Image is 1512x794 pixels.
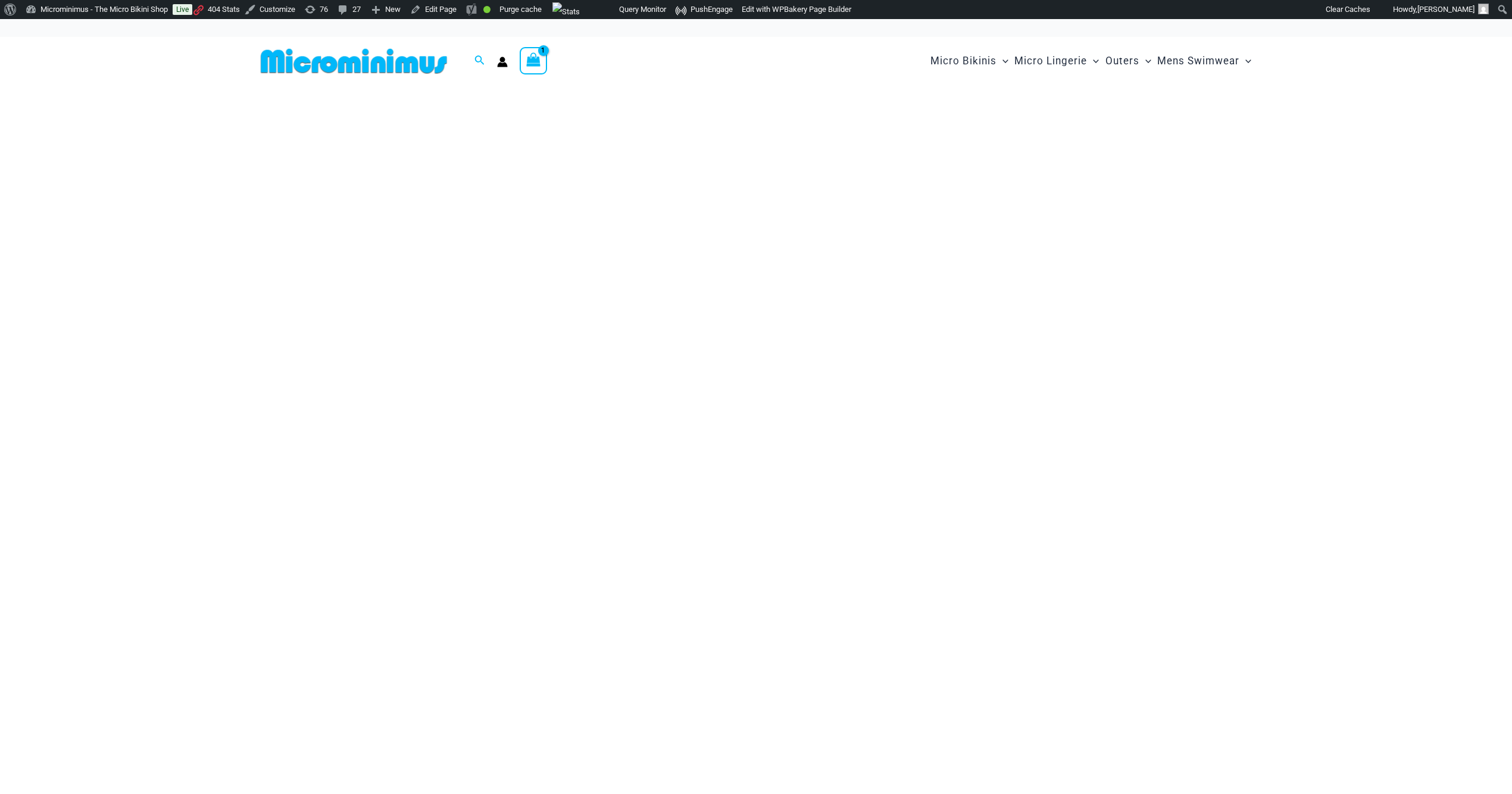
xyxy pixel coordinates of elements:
[497,57,508,67] a: Account icon link
[520,47,547,74] a: View Shopping Cart, 1 items
[1011,43,1102,79] a: Micro LingerieMenu ToggleMenu Toggle
[996,46,1008,76] span: Menu Toggle
[1417,5,1474,14] span: [PERSON_NAME]
[1087,46,1099,76] span: Menu Toggle
[930,46,996,76] span: Micro Bikinis
[474,54,485,68] a: Search icon link
[1239,46,1251,76] span: Menu Toggle
[1105,46,1139,76] span: Outers
[926,41,1256,81] nav: Site Navigation
[173,4,192,15] a: Live
[1139,46,1151,76] span: Menu Toggle
[1157,46,1239,76] span: Mens Swimwear
[1102,43,1154,79] a: OutersMenu ToggleMenu Toggle
[483,6,491,13] div: Good
[256,48,452,74] img: MM SHOP LOGO FLAT
[1014,46,1087,76] span: Micro Lingerie
[1154,43,1254,79] a: Mens SwimwearMenu ToggleMenu Toggle
[927,43,1011,79] a: Micro BikinisMenu ToggleMenu Toggle
[552,2,580,21] img: Views over 48 hours. Click for more Jetpack Stats.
